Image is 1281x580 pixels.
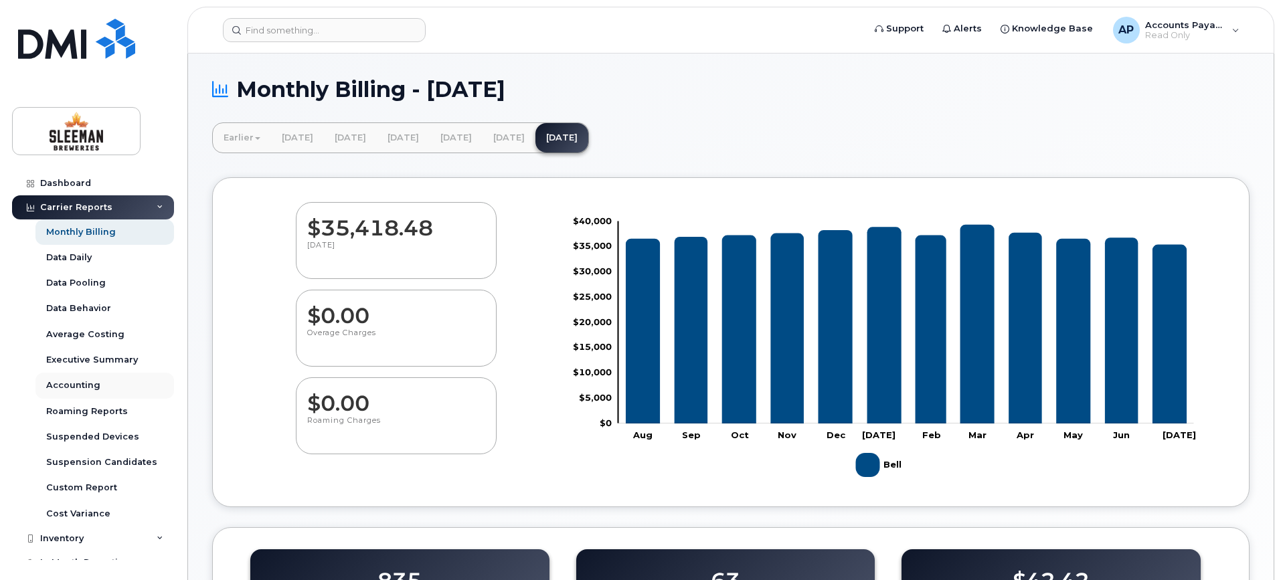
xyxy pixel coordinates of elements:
tspan: Mar [968,429,987,440]
h1: Monthly Billing - [DATE] [212,78,1250,101]
a: [DATE] [271,123,324,153]
tspan: $35,000 [573,240,612,251]
tspan: Apr [1016,429,1034,440]
a: [DATE] [377,123,430,153]
tspan: $0 [600,417,612,427]
g: Bell [856,448,905,482]
tspan: Feb [922,429,941,440]
g: Chart [573,215,1196,482]
p: [DATE] [307,240,485,264]
p: Roaming Charges [307,415,485,440]
tspan: $25,000 [573,290,612,301]
tspan: $10,000 [573,367,612,377]
tspan: Dec [827,429,846,440]
tspan: May [1063,429,1083,440]
a: [DATE] [483,123,535,153]
tspan: $15,000 [573,341,612,352]
tspan: [DATE] [862,429,895,440]
tspan: [DATE] [1163,429,1196,440]
dd: $0.00 [307,290,485,328]
tspan: Oct [731,429,749,440]
a: [DATE] [430,123,483,153]
p: Overage Charges [307,328,485,352]
a: [DATE] [324,123,377,153]
dd: $35,418.48 [307,203,485,240]
g: Legend [856,448,905,482]
tspan: Jun [1113,429,1130,440]
tspan: Nov [778,429,796,440]
tspan: Sep [682,429,701,440]
tspan: $30,000 [573,266,612,276]
g: Bell [626,224,1187,423]
a: Earlier [213,123,271,153]
dd: $0.00 [307,378,485,415]
tspan: Aug [632,429,653,440]
a: [DATE] [535,123,588,153]
tspan: $5,000 [579,391,612,402]
tspan: $20,000 [573,316,612,326]
tspan: $40,000 [573,215,612,225]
